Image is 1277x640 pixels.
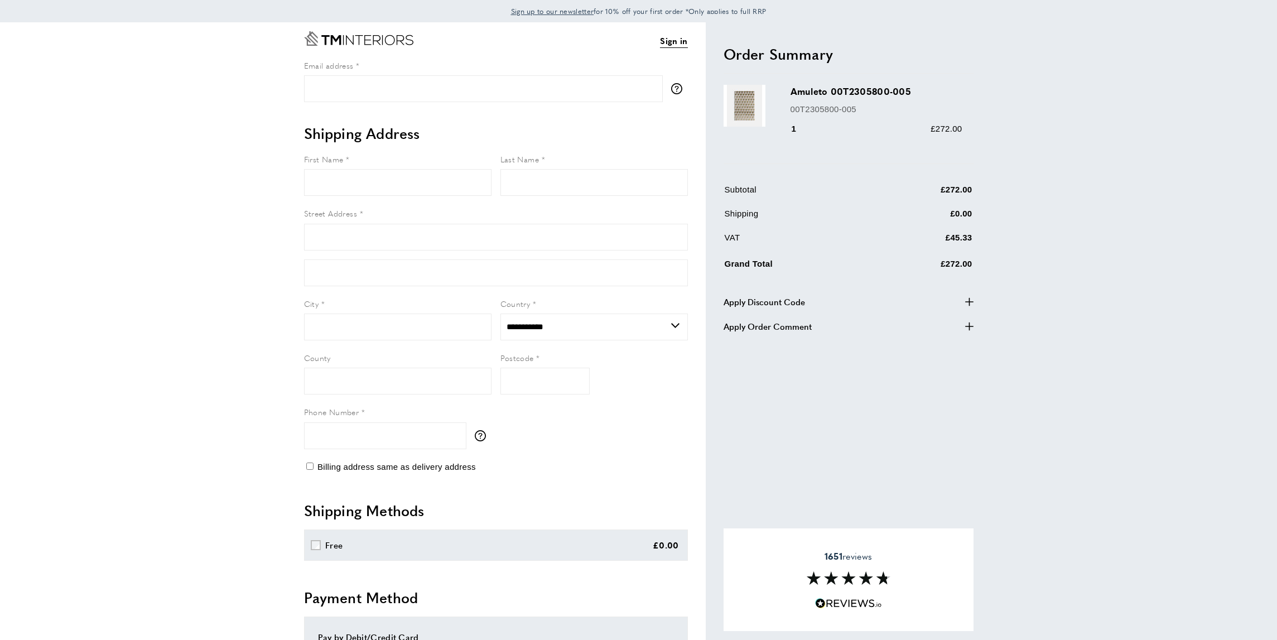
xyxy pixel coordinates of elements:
[500,153,539,165] span: Last Name
[875,183,972,205] td: £272.00
[724,320,812,333] span: Apply Order Comment
[807,571,890,585] img: Reviews section
[500,352,534,363] span: Postcode
[725,231,874,253] td: VAT
[325,538,343,552] div: Free
[875,207,972,229] td: £0.00
[304,298,319,309] span: City
[304,31,413,46] a: Go to Home page
[825,551,872,562] span: reviews
[511,6,594,17] a: Sign up to our newsletter
[791,103,962,116] p: 00T2305800-005
[791,122,812,136] div: 1
[511,6,594,16] span: Sign up to our newsletter
[304,352,331,363] span: County
[825,550,842,562] strong: 1651
[875,231,972,253] td: £45.33
[725,183,874,205] td: Subtotal
[304,588,688,608] h2: Payment Method
[304,123,688,143] h2: Shipping Address
[304,153,344,165] span: First Name
[653,538,679,552] div: £0.00
[815,598,882,609] img: Reviews.io 5 stars
[500,298,531,309] span: Country
[304,406,359,417] span: Phone Number
[671,83,688,94] button: More information
[724,295,805,309] span: Apply Discount Code
[304,208,358,219] span: Street Address
[511,6,767,16] span: for 10% off your first order *Only applies to full RRP
[306,463,314,470] input: Billing address same as delivery address
[724,85,765,127] img: Amuleto 00T2305800-005
[875,255,972,279] td: £272.00
[725,255,874,279] td: Grand Total
[724,44,974,64] h2: Order Summary
[304,501,688,521] h2: Shipping Methods
[725,207,874,229] td: Shipping
[317,462,476,471] span: Billing address same as delivery address
[931,124,962,133] span: £272.00
[475,430,491,441] button: More information
[791,85,962,98] h3: Amuleto 00T2305800-005
[660,34,687,48] a: Sign in
[304,60,354,71] span: Email address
